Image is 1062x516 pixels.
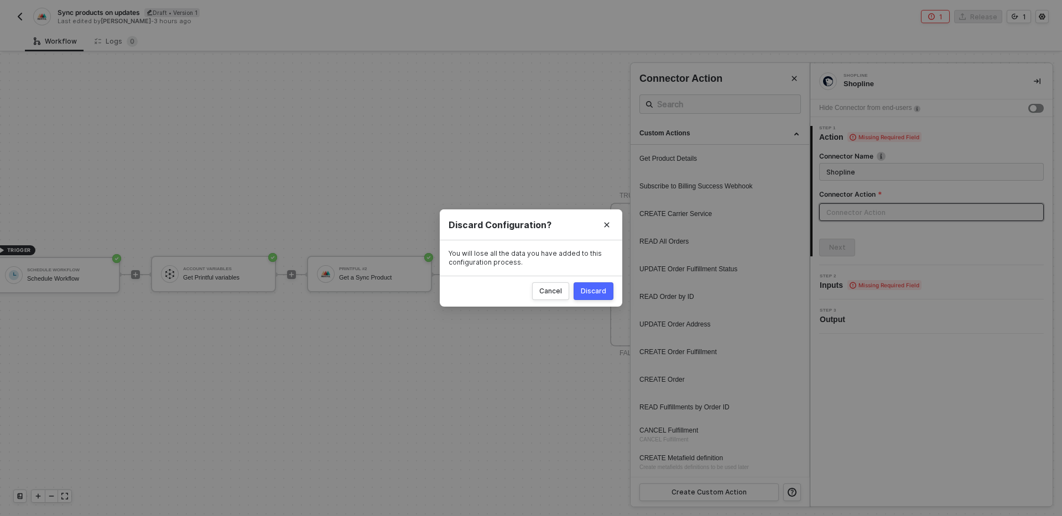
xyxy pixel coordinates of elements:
[532,282,569,300] button: Cancel
[591,209,622,240] button: Close
[574,282,613,300] button: Discard
[449,249,613,266] div: You will lose all the data you have added to this configuration process.
[581,287,606,296] div: Discard
[539,287,562,296] div: Cancel
[449,219,613,231] div: Discard Configuration?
